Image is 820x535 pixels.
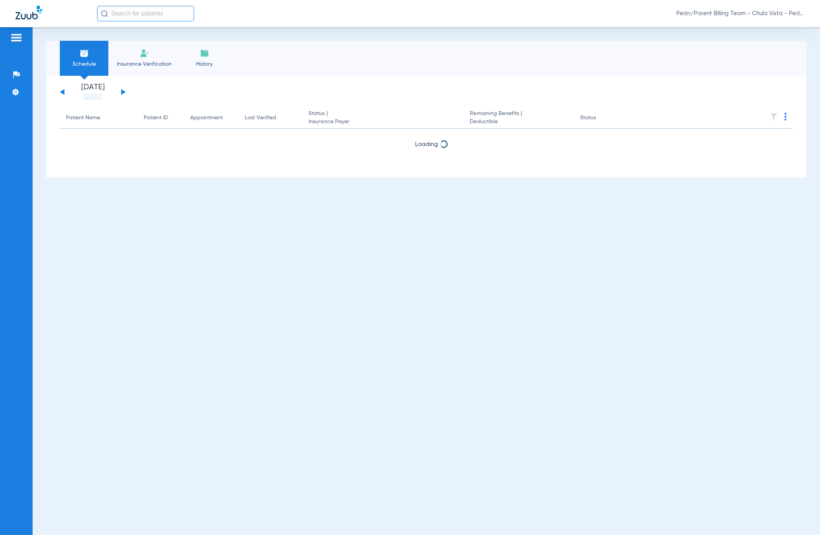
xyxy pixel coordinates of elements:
[10,33,23,42] img: hamburger-icon
[114,60,174,68] span: Insurance Verification
[101,10,108,17] img: Search Icon
[574,107,626,129] th: Status
[470,118,567,126] span: Deductible
[200,49,209,58] img: History
[190,114,232,122] div: Appointment
[245,114,296,122] div: Last Verified
[144,114,178,122] div: Patient ID
[66,114,100,122] div: Patient Name
[69,93,116,101] a: [DATE]
[186,60,223,68] span: History
[190,114,223,122] div: Appointment
[66,60,102,68] span: Schedule
[309,118,457,126] span: Insurance Payer
[97,6,194,21] input: Search for patients
[80,49,89,58] img: Schedule
[140,49,149,58] img: Manual Insurance Verification
[69,84,116,101] li: [DATE]
[784,113,787,120] img: group-dot-blue.svg
[415,141,438,148] span: Loading
[16,6,42,19] img: Zuub Logo
[245,114,276,122] div: Last Verified
[302,107,464,129] th: Status |
[144,114,168,122] div: Patient ID
[770,113,778,120] img: filter.svg
[66,114,131,122] div: Patient Name
[676,10,804,17] span: Pedo/Parent Billing Team - Chula Vista - Pedo | The Super Dentists
[464,107,573,129] th: Remaining Benefits |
